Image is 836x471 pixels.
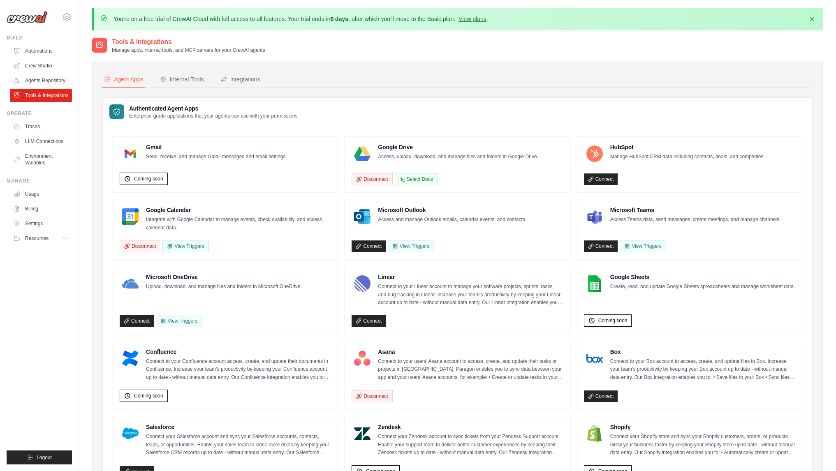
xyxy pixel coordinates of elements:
[354,275,371,292] img: Linear Logo
[122,350,139,367] img: Confluence Logo
[610,143,765,151] h4: HubSpot
[146,348,331,356] h4: Confluence
[395,173,438,185] button: Select Docs
[104,75,144,83] div: Agent Apps
[586,208,603,225] img: Microsoft Teams Logo
[134,392,163,399] span: Coming soon
[7,178,72,184] div: Manage
[352,390,392,402] button: Disconnect
[112,37,265,47] h2: Tools & Integrations
[134,175,163,182] span: Coming soon
[129,104,298,113] h3: Authenticated Agent Apps
[610,206,781,214] h4: Microsoft Teams
[25,235,49,242] span: Resources
[7,11,48,23] img: Logo
[378,143,538,151] h4: Google Drive
[10,74,72,87] a: Agents Repository
[388,240,434,252] : View Triggers
[354,350,371,367] img: Asana Logo
[146,273,302,281] h4: Microsoft OneDrive
[378,273,563,281] h4: Linear
[7,450,72,464] button: Logout
[378,433,563,457] p: Connect your Zendesk account to sync tickets from your Zendesk Support account. Enable your suppo...
[620,240,666,252] : View Triggers
[37,454,52,461] span: Logout
[584,173,618,185] a: Connect
[352,173,392,185] button: Disconnect
[120,240,160,252] button: Disconnect
[7,35,72,41] div: Build
[378,206,526,214] h4: Microsoft Outlook
[219,72,262,88] button: Integrations
[120,315,154,327] a: Connect
[122,145,139,162] img: Gmail Logo
[10,89,72,102] a: Tools & Integrations
[378,283,563,307] p: Connect to your Linear account to manage your software projects, sprints, tasks, and bug tracking...
[102,72,145,88] button: Agent Apps
[10,59,72,72] a: Crew Studio
[352,315,386,327] a: Connect
[10,44,72,58] a: Automations
[610,348,795,356] h4: Box
[610,358,795,382] p: Connect to your Box account to access, create, and update files in Box. Increase your team’s prod...
[129,113,298,119] p: Enterprise-grade applications that your agents can use with your permissions
[584,240,618,252] a: Connect
[10,120,72,133] a: Traces
[160,75,204,83] div: Internal Tools
[378,358,563,382] p: Connect to your users’ Asana account to access, create, and update their tasks or projects in [GE...
[10,150,72,169] a: Environment Variables
[610,153,765,161] p: Manage HubSpot CRM data including contacts, deals, and companies.
[330,16,348,22] strong: 6 days
[146,206,331,214] h4: Google Calendar
[354,425,371,442] img: Zendesk Logo
[10,135,72,148] a: LLM Connections
[610,423,795,431] h4: Shopify
[156,315,202,327] : View Triggers
[146,143,287,151] h4: Gmail
[610,216,781,224] p: Access Teams data, send messages, create meetings, and manage channels.
[584,390,618,402] a: Connect
[122,275,139,292] img: Microsoft OneDrive Logo
[146,216,331,232] p: Integrate with Google Calendar to manage events, check availability, and access calendar data.
[220,75,260,83] div: Integrations
[146,433,331,457] p: Connect your Salesforce account and sync your Salesforce accounts, contacts, leads, or opportunit...
[378,216,526,224] p: Access and manage Outlook emails, calendar events, and contacts.
[10,232,72,245] button: Resources
[146,153,287,161] p: Send, receive, and manage Gmail messages and email settings.
[378,348,563,356] h4: Asana
[146,358,331,382] p: Connect to your Confluence account access, create, and update their documents in Confluence. Incr...
[610,283,795,291] p: Create, read, and update Google Sheets spreadsheets and manage worksheet data.
[352,240,386,252] a: Connect
[146,423,331,431] h4: Salesforce
[7,110,72,117] div: Operate
[122,425,139,442] img: Salesforce Logo
[378,423,563,431] h4: Zendesk
[354,145,371,162] img: Google Drive Logo
[598,317,628,324] span: Coming soon
[586,275,603,292] img: Google Sheets Logo
[586,145,603,162] img: HubSpot Logo
[113,15,488,23] p: You're on a free trial of CrewAI Cloud with full access to all features. Your trial ends in , aft...
[162,240,208,252] button: View Triggers
[10,202,72,215] a: Billing
[354,208,371,225] img: Microsoft Outlook Logo
[378,153,538,161] p: Access, upload, download, and manage files and folders in Google Drive.
[146,283,302,291] p: Upload, download, and manage files and folders in Microsoft OneDrive.
[10,217,72,230] a: Settings
[586,425,603,442] img: Shopify Logo
[459,16,486,22] a: View plans
[158,72,206,88] button: Internal Tools
[10,187,72,201] a: Usage
[122,208,139,225] img: Google Calendar Logo
[610,433,795,457] p: Connect your Shopify store and sync your Shopify customers, orders, or products. Grow your busine...
[610,273,795,281] h4: Google Sheets
[112,47,265,53] p: Manage apps, internal tools, and MCP servers for your CrewAI agents
[586,350,603,367] img: Box Logo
